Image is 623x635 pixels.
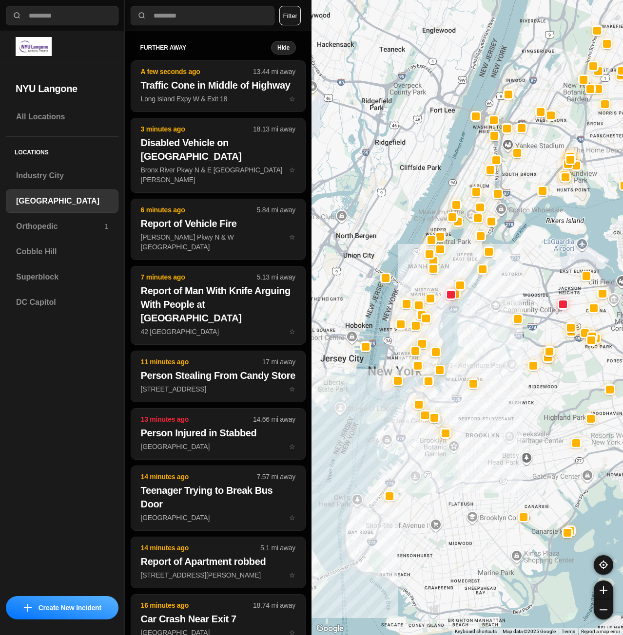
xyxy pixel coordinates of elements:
[253,124,295,134] p: 18.13 mi away
[6,105,118,129] a: All Locations
[253,414,295,424] p: 14.66 mi away
[141,217,295,230] h2: Report of Vehicle Fire
[141,442,295,451] p: [GEOGRAPHIC_DATA]
[6,265,118,289] a: Superblock
[24,604,32,612] img: icon
[600,586,607,594] img: zoom-in
[140,44,271,52] h5: further away
[16,246,108,258] h3: Cobble Hill
[257,205,295,215] p: 5.84 mi away
[141,232,295,252] p: [PERSON_NAME] Pkwy N & W [GEOGRAPHIC_DATA]
[314,622,346,635] img: Google
[137,11,147,20] img: search
[289,571,295,579] span: star
[594,580,613,600] button: zoom-in
[16,111,108,123] h3: All Locations
[131,199,306,260] button: 6 minutes ago5.84 mi awayReport of Vehicle Fire[PERSON_NAME] Pkwy N & W [GEOGRAPHIC_DATA]star
[260,543,295,553] p: 5.1 mi away
[141,612,295,626] h2: Car Crash Near Exit 7
[141,414,253,424] p: 13 minutes ago
[141,272,257,282] p: 7 minutes ago
[141,369,295,382] h2: Person Stealing From Candy Store
[253,600,295,610] p: 18.74 mi away
[141,472,257,482] p: 14 minutes ago
[289,443,295,450] span: star
[141,543,260,553] p: 14 minutes ago
[12,11,22,20] img: search
[141,555,295,568] h2: Report of Apartment robbed
[141,284,295,325] h2: Report of Man With Knife Arguing With People at [GEOGRAPHIC_DATA]
[131,351,306,402] button: 11 minutes ago17 mi awayPerson Stealing From Candy Store[STREET_ADDRESS]star
[131,442,306,450] a: 13 minutes ago14.66 mi awayPerson Injured in Stabbed[GEOGRAPHIC_DATA]star
[16,221,104,232] h3: Orthopedic
[131,266,306,345] button: 7 minutes ago5.13 mi awayReport of Man With Knife Arguing With People at [GEOGRAPHIC_DATA]42 [GEO...
[262,357,295,367] p: 17 mi away
[6,189,118,213] a: [GEOGRAPHIC_DATA]
[277,44,290,52] small: Hide
[289,166,295,174] span: star
[6,240,118,263] a: Cobble Hill
[279,6,301,25] button: Filter
[16,297,108,308] h3: DC Capitol
[600,606,607,614] img: zoom-out
[141,513,295,523] p: [GEOGRAPHIC_DATA]
[314,622,346,635] a: Open this area in Google Maps (opens a new window)
[141,426,295,440] h2: Person Injured in Stabbed
[141,205,257,215] p: 6 minutes ago
[16,170,108,182] h3: Industry City
[141,484,295,511] h2: Teenager Trying to Break Bus Door
[131,60,306,112] button: A few seconds ago13.44 mi awayTraffic Cone in Middle of HighwayLong Island Expy W & Exit 18star
[6,596,118,619] button: iconCreate New Incident
[141,165,295,185] p: Bronx River Pkwy N & E [GEOGRAPHIC_DATA][PERSON_NAME]
[289,385,295,393] span: star
[289,514,295,522] span: star
[141,600,253,610] p: 16 minutes ago
[594,600,613,619] button: zoom-out
[6,291,118,314] a: DC Capitol
[253,67,295,76] p: 13.44 mi away
[16,271,108,283] h3: Superblock
[562,629,575,634] a: Terms
[257,272,295,282] p: 5.13 mi away
[39,603,101,613] p: Create New Incident
[141,384,295,394] p: [STREET_ADDRESS]
[257,472,295,482] p: 7.57 mi away
[131,118,306,193] button: 3 minutes ago18.13 mi awayDisabled Vehicle on [GEOGRAPHIC_DATA]Bronx River Pkwy N & E [GEOGRAPHIC...
[131,571,306,579] a: 14 minutes ago5.1 mi awayReport of Apartment robbed[STREET_ADDRESS][PERSON_NAME]star
[131,327,306,336] a: 7 minutes ago5.13 mi awayReport of Man With Knife Arguing With People at [GEOGRAPHIC_DATA]42 [GEO...
[131,233,306,241] a: 6 minutes ago5.84 mi awayReport of Vehicle Fire[PERSON_NAME] Pkwy N & W [GEOGRAPHIC_DATA]star
[104,222,108,231] p: 1
[581,629,620,634] a: Report a map error
[141,357,262,367] p: 11 minutes ago
[289,233,295,241] span: star
[131,537,306,588] button: 14 minutes ago5.1 mi awayReport of Apartment robbed[STREET_ADDRESS][PERSON_NAME]star
[16,37,52,56] img: logo
[16,195,108,207] h3: [GEOGRAPHIC_DATA]
[131,466,306,531] button: 14 minutes ago7.57 mi awayTeenager Trying to Break Bus Door[GEOGRAPHIC_DATA]star
[289,328,295,336] span: star
[141,327,295,336] p: 42 [GEOGRAPHIC_DATA]
[6,137,118,164] h5: Locations
[141,124,253,134] p: 3 minutes ago
[6,215,118,238] a: Orthopedic1
[503,629,556,634] span: Map data ©2025 Google
[599,560,608,569] img: recenter
[594,555,613,575] button: recenter
[131,166,306,174] a: 3 minutes ago18.13 mi awayDisabled Vehicle on [GEOGRAPHIC_DATA]Bronx River Pkwy N & E [GEOGRAPHIC...
[141,67,253,76] p: A few seconds ago
[131,385,306,393] a: 11 minutes ago17 mi awayPerson Stealing From Candy Store[STREET_ADDRESS]star
[131,94,306,103] a: A few seconds ago13.44 mi awayTraffic Cone in Middle of HighwayLong Island Expy W & Exit 18star
[141,570,295,580] p: [STREET_ADDRESS][PERSON_NAME]
[455,628,497,635] button: Keyboard shortcuts
[141,136,295,163] h2: Disabled Vehicle on [GEOGRAPHIC_DATA]
[131,513,306,522] a: 14 minutes ago7.57 mi awayTeenager Trying to Break Bus Door[GEOGRAPHIC_DATA]star
[6,164,118,187] a: Industry City
[131,408,306,460] button: 13 minutes ago14.66 mi awayPerson Injured in Stabbed[GEOGRAPHIC_DATA]star
[289,95,295,103] span: star
[141,78,295,92] h2: Traffic Cone in Middle of Highway
[141,94,295,104] p: Long Island Expy W & Exit 18
[271,41,296,55] button: Hide
[16,82,109,95] h2: NYU Langone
